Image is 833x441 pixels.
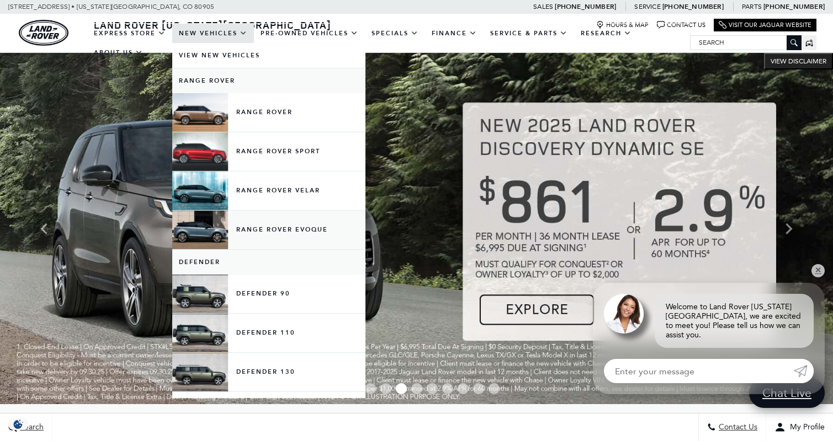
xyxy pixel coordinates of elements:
[604,294,644,334] img: Agent profile photo
[425,24,484,43] a: Finance
[87,18,338,31] a: Land Rover [US_STATE][GEOGRAPHIC_DATA]
[427,383,438,394] span: Go to slide 7
[662,2,724,11] a: [PHONE_NUMBER]
[484,24,574,43] a: Service & Parts
[473,383,484,394] span: Go to slide 10
[533,3,553,10] span: Sales
[172,211,365,249] a: Range Rover Evoque
[172,68,365,93] a: Range Rover
[766,413,833,441] button: Open user profile menu
[6,418,31,430] section: Click to Open Cookie Consent Modal
[458,383,469,394] span: Go to slide 9
[442,383,453,394] span: Go to slide 8
[380,383,391,394] span: Go to slide 4
[794,359,814,383] a: Submit
[655,294,814,348] div: Welcome to Land Rover [US_STATE][GEOGRAPHIC_DATA], we are excited to meet you! Please tell us how...
[396,383,407,394] span: Go to slide 5
[365,24,425,43] a: Specials
[172,132,365,171] a: Range Rover Sport
[574,24,638,43] a: Research
[172,171,365,210] a: Range Rover Velar
[555,2,616,11] a: [PHONE_NUMBER]
[763,2,825,11] a: [PHONE_NUMBER]
[716,423,757,432] span: Contact Us
[786,423,825,432] span: My Profile
[19,20,68,46] a: land-rover
[657,21,705,29] a: Contact Us
[411,383,422,394] span: Go to slide 6
[365,383,376,394] span: Go to slide 3
[604,359,794,383] input: Enter your message
[778,212,800,245] div: Next
[172,353,365,391] a: Defender 130
[172,24,254,43] a: New Vehicles
[19,20,68,46] img: Land Rover
[691,36,801,49] input: Search
[172,392,365,417] a: Discovery
[596,21,649,29] a: Hours & Map
[172,43,365,68] a: View New Vehicles
[634,3,660,10] span: Service
[172,275,365,313] a: Defender 90
[172,314,365,352] a: Defender 110
[771,57,826,66] span: VIEW DISCLAIMER
[87,24,172,43] a: EXPRESS STORE
[172,93,365,132] a: Range Rover
[742,3,762,10] span: Parts
[719,21,811,29] a: Visit Our Jaguar Website
[87,24,690,62] nav: Main Navigation
[8,3,214,10] a: [STREET_ADDRESS] • [US_STATE][GEOGRAPHIC_DATA], CO 80905
[254,24,365,43] a: Pre-Owned Vehicles
[172,250,365,275] a: Defender
[87,43,150,62] a: About Us
[6,418,31,430] img: Opt-Out Icon
[94,18,331,31] span: Land Rover [US_STATE][GEOGRAPHIC_DATA]
[33,212,55,245] div: Previous
[489,383,500,394] span: Go to slide 11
